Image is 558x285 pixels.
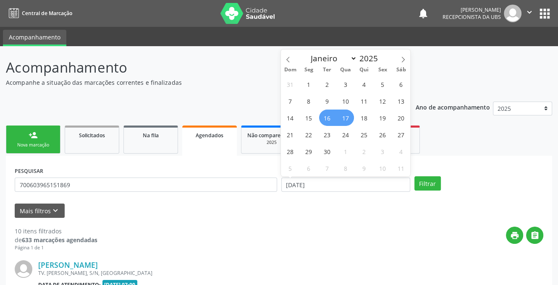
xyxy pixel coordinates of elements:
span: Setembro 30, 2025 [319,143,335,159]
span: Central de Marcação [22,10,72,17]
span: Setembro 5, 2025 [375,76,391,92]
span: Sex [373,67,392,73]
label: PESQUISAR [15,165,43,178]
span: Outubro 10, 2025 [375,160,391,176]
span: Setembro 14, 2025 [282,110,299,126]
select: Month [307,52,357,64]
span: Outubro 5, 2025 [282,160,299,176]
div: TV. [PERSON_NAME], S/N, [GEOGRAPHIC_DATA] [38,269,417,277]
span: Outubro 7, 2025 [319,160,335,176]
span: Setembro 8, 2025 [301,93,317,109]
span: Outubro 2, 2025 [356,143,372,159]
img: img [504,5,521,22]
span: Setembro 22, 2025 [301,126,317,143]
span: Setembro 24, 2025 [338,126,354,143]
div: de [15,235,97,244]
span: Solicitados [79,132,105,139]
span: Agosto 31, 2025 [282,76,299,92]
span: Setembro 7, 2025 [282,93,299,109]
span: Setembro 21, 2025 [282,126,299,143]
span: Setembro 25, 2025 [356,126,372,143]
div: Página 1 de 1 [15,244,97,251]
span: Outubro 9, 2025 [356,160,372,176]
span: Setembro 9, 2025 [319,93,335,109]
button:  [521,5,537,22]
a: [PERSON_NAME] [38,260,98,269]
span: Outubro 8, 2025 [338,160,354,176]
span: Setembro 28, 2025 [282,143,299,159]
input: Selecione um intervalo [281,178,410,192]
p: Acompanhe a situação das marcações correntes e finalizadas [6,78,388,87]
span: Setembro 13, 2025 [393,93,409,109]
span: Setembro 6, 2025 [393,76,409,92]
div: 2025 [247,139,296,146]
span: Setembro 29, 2025 [301,143,317,159]
span: Setembro 12, 2025 [375,93,391,109]
button: notifications [417,8,429,19]
a: Central de Marcação [6,6,72,20]
span: Setembro 11, 2025 [356,93,372,109]
span: Agendados [196,132,223,139]
span: Setembro 17, 2025 [338,110,354,126]
i: print [510,231,519,240]
p: Acompanhamento [6,57,388,78]
div: person_add [29,131,38,140]
button: apps [537,6,552,21]
span: Outubro 6, 2025 [301,160,317,176]
span: Setembro 3, 2025 [338,76,354,92]
button: Filtrar [414,176,441,191]
span: Setembro 16, 2025 [319,110,335,126]
span: Setembro 20, 2025 [393,110,409,126]
i:  [530,231,540,240]
span: Qui [355,67,373,73]
i: keyboard_arrow_down [51,206,60,215]
a: Acompanhamento [3,30,66,46]
span: Setembro 2, 2025 [319,76,335,92]
span: Não compareceram [247,132,296,139]
span: Outubro 4, 2025 [393,143,409,159]
span: Setembro 19, 2025 [375,110,391,126]
input: Nome, CNS [15,178,277,192]
span: Recepcionista da UBS [443,13,501,21]
div: Nova marcação [12,142,54,148]
div: 10 itens filtrados [15,227,97,235]
span: Setembro 27, 2025 [393,126,409,143]
span: Setembro 18, 2025 [356,110,372,126]
span: Outubro 1, 2025 [338,143,354,159]
span: Setembro 1, 2025 [301,76,317,92]
strong: 633 marcações agendadas [22,236,97,244]
div: [PERSON_NAME] [443,6,501,13]
span: Setembro 26, 2025 [375,126,391,143]
span: Outubro 11, 2025 [393,160,409,176]
button:  [526,227,543,244]
span: Setembro 4, 2025 [356,76,372,92]
img: img [15,260,32,278]
span: Setembro 15, 2025 [301,110,317,126]
span: Setembro 23, 2025 [319,126,335,143]
span: Qua [336,67,355,73]
span: Setembro 10, 2025 [338,93,354,109]
span: Outubro 3, 2025 [375,143,391,159]
input: Year [357,53,385,64]
span: Dom [281,67,299,73]
span: Ter [318,67,336,73]
span: Seg [299,67,318,73]
span: Sáb [392,67,410,73]
span: Na fila [143,132,159,139]
button: print [506,227,523,244]
i:  [525,8,534,17]
p: Ano de acompanhamento [416,102,490,112]
button: Mais filtroskeyboard_arrow_down [15,204,65,218]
